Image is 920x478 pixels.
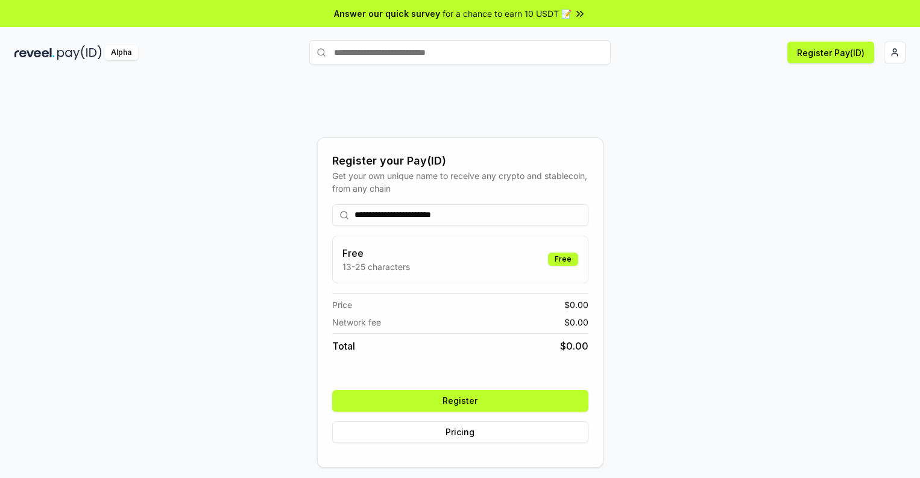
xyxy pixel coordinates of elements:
[14,45,55,60] img: reveel_dark
[332,169,588,195] div: Get your own unique name to receive any crypto and stablecoin, from any chain
[332,339,355,353] span: Total
[334,7,440,20] span: Answer our quick survey
[342,246,410,260] h3: Free
[564,298,588,311] span: $ 0.00
[548,253,578,266] div: Free
[104,45,138,60] div: Alpha
[332,421,588,443] button: Pricing
[332,390,588,412] button: Register
[332,298,352,311] span: Price
[787,42,874,63] button: Register Pay(ID)
[560,339,588,353] span: $ 0.00
[332,316,381,329] span: Network fee
[342,260,410,273] p: 13-25 characters
[564,316,588,329] span: $ 0.00
[443,7,572,20] span: for a chance to earn 10 USDT 📝
[332,153,588,169] div: Register your Pay(ID)
[57,45,102,60] img: pay_id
